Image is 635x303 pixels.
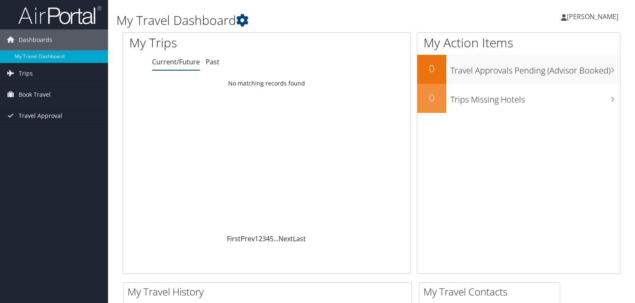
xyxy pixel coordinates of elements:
[278,234,293,243] a: Next
[255,234,258,243] a: 1
[561,4,627,29] a: [PERSON_NAME]
[129,34,284,51] h1: My Trips
[19,105,62,126] span: Travel Approval
[450,90,620,105] h3: Trips Missing Hotels
[206,57,219,66] a: Past
[19,84,51,105] span: Book Travel
[417,84,620,113] a: 0Trips Missing Hotels
[18,5,101,25] img: airportal-logo.png
[450,61,620,76] h3: Travel Approvals Pending (Advisor Booked)
[567,12,618,21] span: [PERSON_NAME]
[128,285,411,299] h2: My Travel History
[270,234,273,243] a: 5
[19,63,33,84] span: Trips
[417,90,446,105] h2: 0
[273,234,278,243] span: …
[417,61,446,76] h2: 0
[293,234,306,243] a: Last
[227,234,241,243] a: First
[123,76,410,91] td: No matching records found
[417,34,620,51] h1: My Action Items
[241,234,255,243] a: Prev
[423,285,560,299] h2: My Travel Contacts
[258,234,262,243] a: 2
[19,29,52,50] span: Dashboards
[417,55,620,84] a: 0Travel Approvals Pending (Advisor Booked)
[152,57,200,66] a: Current/Future
[262,234,266,243] a: 3
[116,12,457,29] h1: My Travel Dashboard
[266,234,270,243] a: 4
